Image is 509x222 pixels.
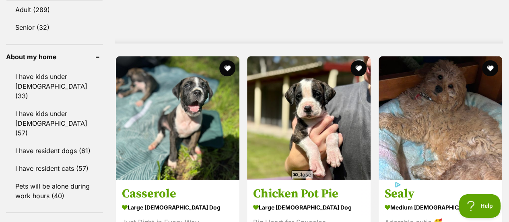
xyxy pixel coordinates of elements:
a: I have resident dogs (61) [6,142,103,159]
a: I have kids under [DEMOGRAPHIC_DATA] (33) [6,68,103,104]
span: Close [291,170,313,178]
img: Casserole - Bull Arab Dog [116,56,239,180]
a: I have kids under [DEMOGRAPHIC_DATA] (57) [6,105,103,141]
img: Chicken Pot Pie - Bull Arab Dog [247,56,371,180]
a: Adult (289) [6,1,103,18]
iframe: Advertisement [108,182,401,218]
header: About my home [6,53,103,60]
a: Pets will be alone during work hours (40) [6,177,103,204]
button: favourite [351,60,367,76]
button: favourite [219,60,235,76]
img: Sealy - Cavalier King Charles Spaniel x Poodle (Toy) Dog [379,56,502,180]
h3: Sealy [385,186,496,201]
button: favourite [482,60,498,76]
strong: medium [DEMOGRAPHIC_DATA] Dog [385,201,496,213]
iframe: Help Scout Beacon - Open [459,194,501,218]
a: Senior (32) [6,19,103,36]
a: I have resident cats (57) [6,160,103,176]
